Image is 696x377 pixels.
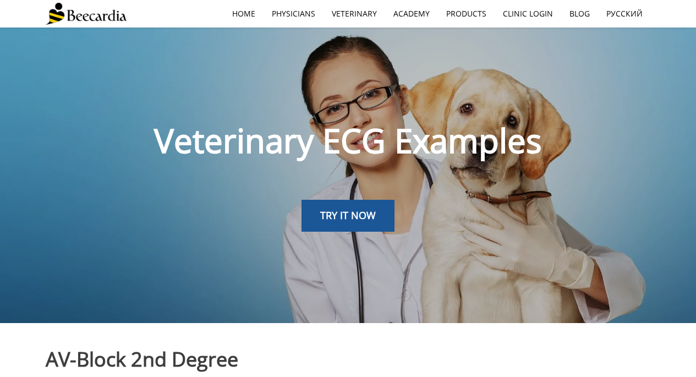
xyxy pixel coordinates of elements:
a: home [224,1,264,26]
a: Blog [561,1,598,26]
a: Veterinary [324,1,385,26]
a: TRY IT NOW [302,200,394,232]
a: Academy [385,1,438,26]
span: Veterinary ECG Examples [154,118,542,163]
img: Beecardia [46,3,127,25]
a: Clinic Login [495,1,561,26]
span: TRY IT NOW [320,209,376,222]
a: Русский [598,1,651,26]
a: Products [438,1,495,26]
a: Physicians [264,1,324,26]
span: AV-Block 2nd Degree [46,346,238,373]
